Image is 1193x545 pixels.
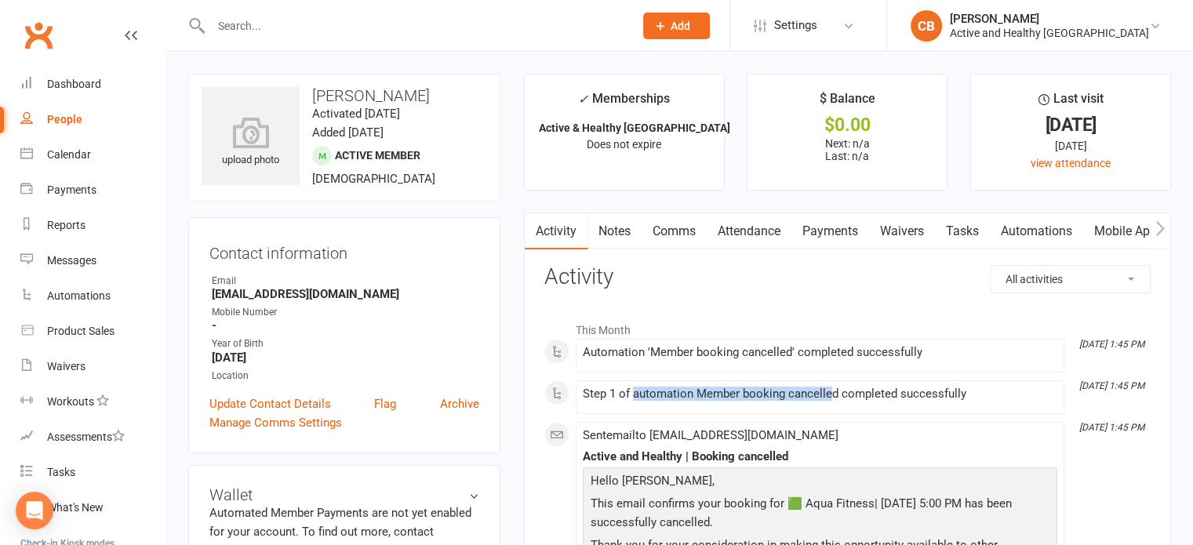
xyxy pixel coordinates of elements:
div: CB [911,10,942,42]
a: Reports [20,208,165,243]
div: Open Intercom Messenger [16,492,53,529]
div: Email [212,274,479,289]
div: Location [212,369,479,383]
div: Messages [47,254,96,267]
a: Calendar [20,137,165,173]
div: upload photo [202,117,300,169]
div: Automations [47,289,111,302]
a: Update Contact Details [209,394,331,413]
div: People [47,113,82,125]
a: Waivers [20,349,165,384]
div: Assessments [47,431,125,443]
p: Next: n/a Last: n/a [762,137,933,162]
div: Dashboard [47,78,101,90]
a: Assessments [20,420,165,455]
div: What's New [47,501,104,514]
a: Notes [587,213,642,249]
div: Payments [47,183,96,196]
a: Messages [20,243,165,278]
div: Workouts [47,395,94,408]
div: Reports [47,219,85,231]
strong: Active & Healthy [GEOGRAPHIC_DATA] [539,122,730,134]
div: [DATE] [985,137,1156,154]
a: Automations [990,213,1083,249]
time: Activated [DATE] [312,107,400,121]
div: Mobile Number [212,305,479,320]
a: Manage Comms Settings [209,413,342,432]
div: Automation 'Member booking cancelled' completed successfully [583,346,1057,359]
strong: [EMAIL_ADDRESS][DOMAIN_NAME] [212,287,479,301]
strong: - [212,318,479,332]
div: Active and Healthy | Booking cancelled [583,450,1057,463]
a: What's New [20,490,165,525]
h3: Wallet [209,486,479,503]
a: Flag [374,394,396,413]
h3: Activity [544,265,1151,289]
span: Settings [774,8,817,43]
div: Tasks [47,466,75,478]
a: Archive [440,394,479,413]
i: ✓ [578,92,588,107]
input: Search... [206,15,623,37]
a: Workouts [20,384,165,420]
div: Product Sales [47,325,115,337]
i: [DATE] 1:45 PM [1079,380,1144,391]
span: Sent email to [EMAIL_ADDRESS][DOMAIN_NAME] [583,428,838,442]
h3: [PERSON_NAME] [202,87,487,104]
h3: Contact information [209,238,479,262]
div: Year of Birth [212,336,479,351]
a: Automations [20,278,165,314]
span: Does not expire [587,138,661,151]
div: [DATE] [985,117,1156,133]
div: [PERSON_NAME] [950,12,1149,26]
a: Clubworx [19,16,58,55]
a: Payments [791,213,869,249]
a: Payments [20,173,165,208]
a: Tasks [935,213,990,249]
strong: [DATE] [212,351,479,365]
span: Active member [335,149,420,162]
i: [DATE] 1:45 PM [1079,422,1144,433]
a: view attendance [1031,157,1111,169]
a: People [20,102,165,137]
div: Calendar [47,148,91,161]
p: Hello [PERSON_NAME], [587,471,1053,494]
div: Active and Healthy [GEOGRAPHIC_DATA] [950,26,1149,40]
div: Last visit [1038,89,1104,117]
span: Add [671,20,690,32]
i: [DATE] 1:45 PM [1079,339,1144,350]
a: Product Sales [20,314,165,349]
p: This email confirms your booking for 🟩 Aqua Fitness| [DATE] 5:00 PM has been successfully cancelled. [587,494,1053,536]
div: Waivers [47,360,85,372]
div: Memberships [578,89,670,118]
a: Dashboard [20,67,165,102]
li: This Month [544,314,1151,339]
a: Activity [525,213,587,249]
div: $0.00 [762,117,933,133]
span: [DEMOGRAPHIC_DATA] [312,172,435,186]
div: $ Balance [820,89,875,117]
button: Add [643,13,710,39]
time: Added [DATE] [312,125,384,140]
a: Waivers [869,213,935,249]
a: Comms [642,213,707,249]
div: Step 1 of automation Member booking cancelled completed successfully [583,387,1057,401]
a: Mobile App [1083,213,1168,249]
a: Tasks [20,455,165,490]
a: Attendance [707,213,791,249]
